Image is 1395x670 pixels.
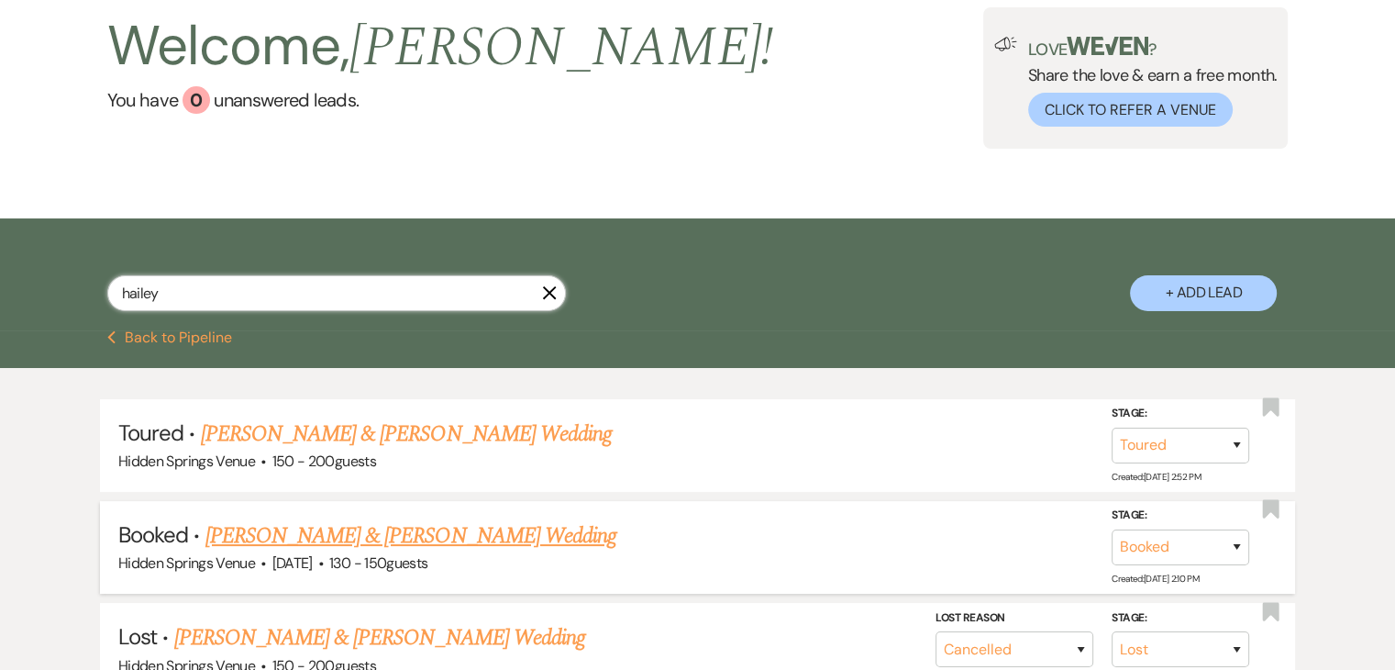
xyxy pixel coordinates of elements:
span: Hidden Springs Venue [118,452,255,471]
img: weven-logo-green.svg [1067,37,1148,55]
span: [DATE] [272,553,313,573]
button: Click to Refer a Venue [1028,93,1233,127]
label: Stage: [1112,404,1249,424]
input: Search by name, event date, email address or phone number [107,275,566,311]
label: Stage: [1112,506,1249,526]
span: Booked [118,520,188,549]
p: Love ? [1028,37,1278,58]
button: Back to Pipeline [107,330,233,345]
span: 130 - 150 guests [329,553,427,573]
div: Share the love & earn a free month. [1017,37,1278,127]
label: Stage: [1112,608,1249,628]
a: [PERSON_NAME] & [PERSON_NAME] Wedding [173,621,584,654]
h2: Welcome, [107,7,774,86]
a: [PERSON_NAME] & [PERSON_NAME] Wedding [201,418,612,451]
span: [PERSON_NAME] ! [349,6,773,90]
span: Created: [DATE] 2:52 PM [1112,471,1201,483]
a: You have 0 unanswered leads. [107,86,774,114]
span: Toured [118,419,183,447]
span: Hidden Springs Venue [118,553,255,573]
span: Lost [118,622,157,651]
span: Created: [DATE] 2:10 PM [1112,573,1199,585]
div: 0 [183,86,210,114]
button: + Add Lead [1130,275,1277,311]
span: 150 - 200 guests [272,452,376,471]
a: [PERSON_NAME] & [PERSON_NAME] Wedding [205,519,616,553]
label: Lost Reason [936,608,1093,628]
img: loud-speaker-illustration.svg [994,37,1017,51]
